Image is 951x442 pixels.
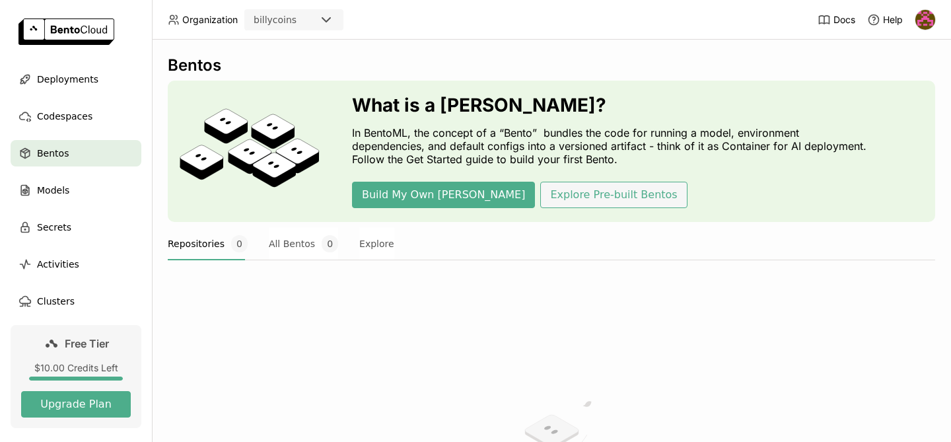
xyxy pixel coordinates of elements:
[231,235,248,252] span: 0
[11,214,141,240] a: Secrets
[352,182,535,208] button: Build My Own [PERSON_NAME]
[254,13,297,26] div: billycoins
[11,177,141,203] a: Models
[21,362,131,374] div: $10.00 Credits Left
[269,227,338,260] button: All Bentos
[352,94,874,116] h3: What is a [PERSON_NAME]?
[11,325,141,428] a: Free Tier$10.00 Credits LeftUpgrade Plan
[37,256,79,272] span: Activities
[37,145,69,161] span: Bentos
[883,14,903,26] span: Help
[915,10,935,30] img: Billy Coin
[359,227,394,260] button: Explore
[11,103,141,129] a: Codespaces
[168,55,935,75] div: Bentos
[21,391,131,418] button: Upgrade Plan
[37,108,92,124] span: Codespaces
[11,66,141,92] a: Deployments
[182,14,238,26] span: Organization
[867,13,903,26] div: Help
[37,219,71,235] span: Secrets
[37,71,98,87] span: Deployments
[11,288,141,314] a: Clusters
[168,227,248,260] button: Repositories
[322,235,338,252] span: 0
[37,293,75,309] span: Clusters
[37,182,69,198] span: Models
[11,251,141,277] a: Activities
[540,182,687,208] button: Explore Pre-built Bentos
[178,108,320,195] img: cover onboarding
[11,140,141,166] a: Bentos
[65,337,109,350] span: Free Tier
[833,14,855,26] span: Docs
[352,126,874,166] p: In BentoML, the concept of a “Bento” bundles the code for running a model, environment dependenci...
[818,13,855,26] a: Docs
[298,14,299,27] input: Selected billycoins.
[18,18,114,45] img: logo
